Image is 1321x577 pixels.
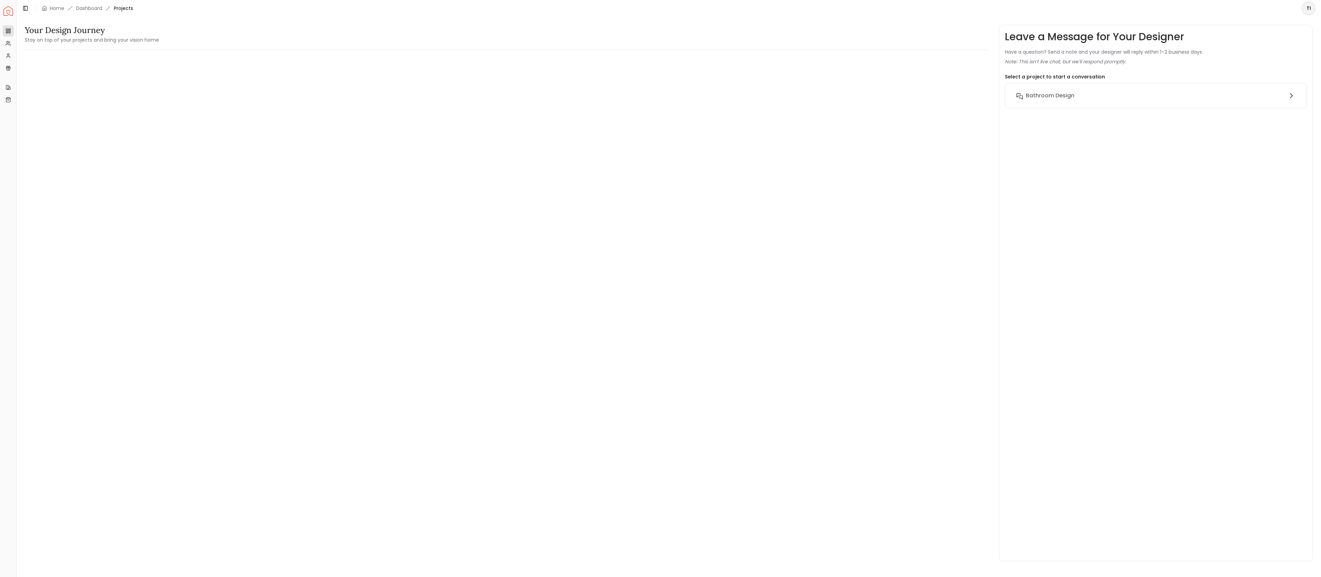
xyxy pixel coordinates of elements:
[1302,2,1315,14] span: TI
[76,5,102,12] a: Dashboard
[50,5,64,12] a: Home
[42,5,133,12] nav: breadcrumb
[25,36,159,43] small: Stay on top of your projects and bring your vision home
[3,6,13,16] img: Spacejoy Logo
[114,5,133,12] span: Projects
[1005,73,1105,80] p: Select a project to start a conversation
[25,25,159,36] h3: Your Design Journey
[1005,58,1126,65] p: Note: This isn’t live chat, but we’ll respond promptly.
[1005,49,1203,55] p: Have a question? Send a note and your designer will reply within 1–2 business days.
[1011,89,1301,103] button: Bathroom Design
[1005,31,1184,43] h3: Leave a Message for Your Designer
[1026,92,1074,100] h6: Bathroom Design
[1302,1,1315,15] button: TI
[3,6,13,16] a: Spacejoy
